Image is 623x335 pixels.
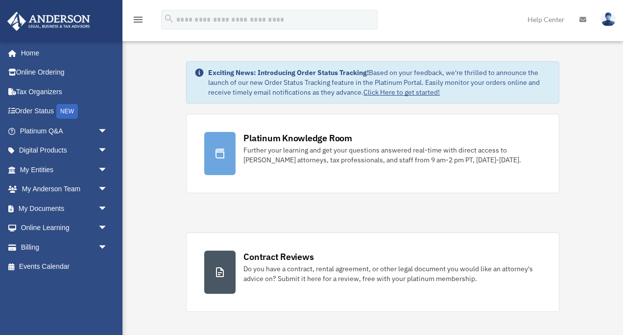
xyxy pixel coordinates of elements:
span: arrow_drop_down [98,160,118,180]
span: arrow_drop_down [98,237,118,258]
a: Order StatusNEW [7,102,122,122]
a: Click Here to get started! [363,88,440,97]
a: Online Ordering [7,63,122,82]
a: My Anderson Teamarrow_drop_down [7,180,122,199]
a: Home [7,43,118,63]
a: menu [132,17,144,26]
i: search [164,13,174,24]
span: arrow_drop_down [98,218,118,238]
a: Digital Productsarrow_drop_down [7,141,122,160]
a: My Documentsarrow_drop_down [7,199,122,218]
div: Based on your feedback, we're thrilled to announce the launch of our new Order Status Tracking fe... [208,68,551,97]
a: Platinum Q&Aarrow_drop_down [7,121,122,141]
span: arrow_drop_down [98,199,118,219]
div: NEW [56,104,78,119]
a: Online Learningarrow_drop_down [7,218,122,238]
a: Contract Reviews Do you have a contract, rental agreement, or other legal document you would like... [186,232,559,312]
span: arrow_drop_down [98,180,118,200]
span: arrow_drop_down [98,141,118,161]
a: My Entitiesarrow_drop_down [7,160,122,180]
strong: Exciting News: Introducing Order Status Tracking! [208,68,369,77]
div: Do you have a contract, rental agreement, or other legal document you would like an attorney's ad... [243,264,541,283]
div: Further your learning and get your questions answered real-time with direct access to [PERSON_NAM... [243,145,541,165]
a: Events Calendar [7,257,122,277]
i: menu [132,14,144,26]
img: Anderson Advisors Platinum Portal [4,12,93,31]
a: Billingarrow_drop_down [7,237,122,257]
div: Platinum Knowledge Room [243,132,352,144]
a: Platinum Knowledge Room Further your learning and get your questions answered real-time with dire... [186,114,559,193]
div: Contract Reviews [243,251,313,263]
a: Tax Organizers [7,82,122,102]
span: arrow_drop_down [98,121,118,141]
img: User Pic [601,12,616,26]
